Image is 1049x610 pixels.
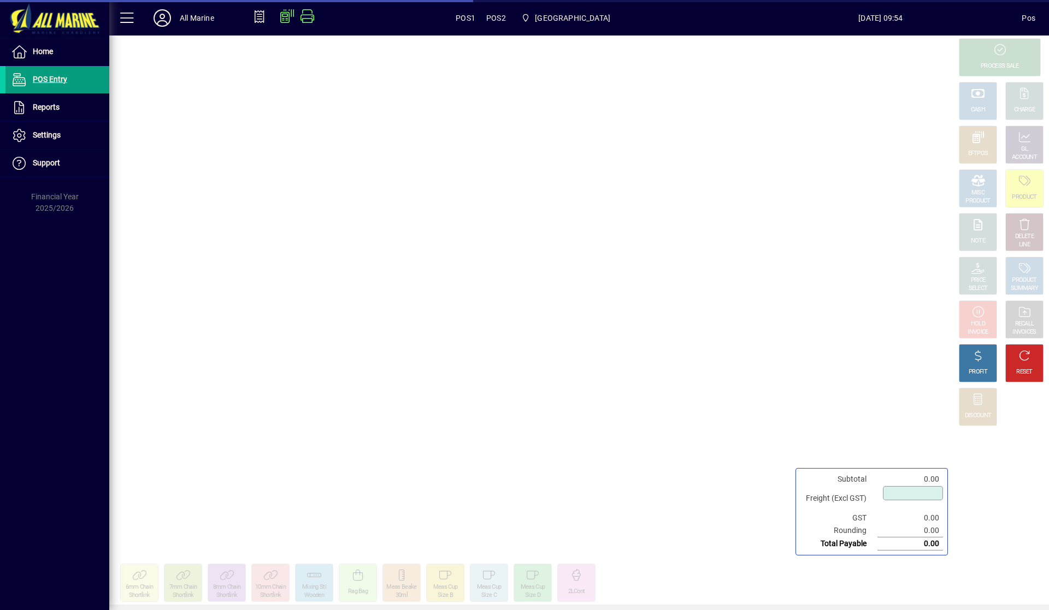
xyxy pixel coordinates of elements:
td: 0.00 [877,512,943,524]
div: RESET [1016,368,1033,376]
td: Freight (Excl GST) [800,485,877,512]
a: Reports [5,94,109,121]
div: Meas Beake [386,583,416,591]
div: All Marine [180,9,214,27]
div: DELETE [1015,233,1034,241]
span: Support [33,158,60,167]
div: PRICE [971,276,986,285]
div: MISC [971,189,985,197]
span: [GEOGRAPHIC_DATA] [535,9,610,27]
div: CASH [971,106,985,114]
div: SUMMARY [1011,285,1038,293]
div: Shortlink [129,591,150,600]
div: 2LCont [568,588,585,596]
span: Reports [33,103,60,111]
div: PRODUCT [965,197,990,205]
span: Home [33,47,53,56]
td: Subtotal [800,473,877,485]
div: EFTPOS [968,150,988,158]
div: Size D [525,591,540,600]
div: HOLD [971,320,985,328]
div: PROFIT [969,368,987,376]
div: PRODUCT [1012,193,1036,202]
div: 7mm Chain [169,583,197,591]
div: Meas Cup [433,583,457,591]
span: Port Road [517,8,615,28]
div: INVOICES [1012,328,1036,336]
a: Settings [5,122,109,149]
td: Rounding [800,524,877,537]
div: PROCESS SALE [981,62,1019,70]
div: DISCOUNT [965,412,991,420]
div: RECALL [1015,320,1034,328]
div: GL [1021,145,1028,153]
div: ACCOUNT [1012,153,1037,162]
div: Wooden [304,591,324,600]
div: NOTE [971,237,985,245]
button: Profile [145,8,180,28]
a: Home [5,38,109,66]
td: 0.00 [877,524,943,537]
div: Pos [1022,9,1035,27]
div: LINE [1019,241,1030,249]
td: Total Payable [800,537,877,550]
span: [DATE] 09:54 [739,9,1022,27]
td: 0.00 [877,537,943,550]
div: 30ml [396,591,408,600]
div: SELECT [969,285,988,293]
div: INVOICE [968,328,988,336]
td: GST [800,512,877,524]
div: Shortlink [216,591,238,600]
a: Support [5,150,109,177]
div: Size C [481,591,497,600]
td: 0.00 [877,473,943,485]
div: Shortlink [260,591,281,600]
div: PRODUCT [1012,276,1036,285]
div: CHARGE [1014,106,1035,114]
div: 6mm Chain [126,583,154,591]
div: 10mm Chain [255,583,286,591]
div: Meas Cup [477,583,501,591]
div: Mixing Sti [302,583,326,591]
div: 8mm Chain [213,583,241,591]
span: POS Entry [33,75,67,84]
span: Settings [33,131,61,139]
div: Rag Bag [348,588,368,596]
div: Size B [438,591,453,600]
div: Shortlink [173,591,194,600]
div: Meas Cup [521,583,545,591]
span: POS1 [456,9,475,27]
span: POS2 [486,9,506,27]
